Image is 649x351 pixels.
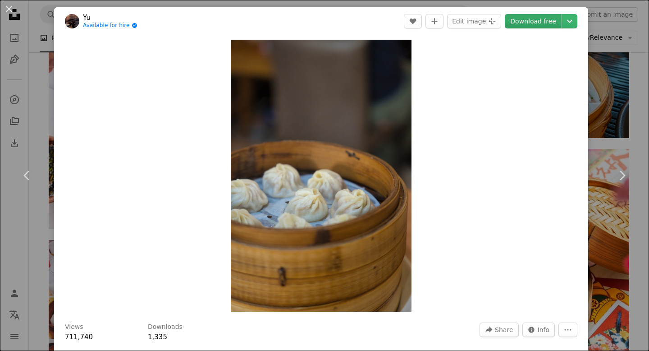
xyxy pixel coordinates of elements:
[148,323,183,332] h3: Downloads
[231,40,412,312] button: Zoom in on this image
[425,14,443,28] button: Add to Collection
[148,333,167,341] span: 1,335
[447,14,501,28] button: Edit image
[65,333,93,341] span: 711,740
[480,323,518,337] button: Share this image
[65,323,83,332] h3: Views
[83,22,137,29] a: Available for hire
[65,14,79,28] img: Go to Yu's profile
[83,13,137,22] a: Yu
[522,323,555,337] button: Stats about this image
[595,132,649,219] a: Next
[558,323,577,337] button: More Actions
[231,40,412,312] img: a wooden container filled with dumplings on top of a table
[505,14,562,28] a: Download free
[495,323,513,337] span: Share
[562,14,577,28] button: Choose download size
[538,323,550,337] span: Info
[404,14,422,28] button: Like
